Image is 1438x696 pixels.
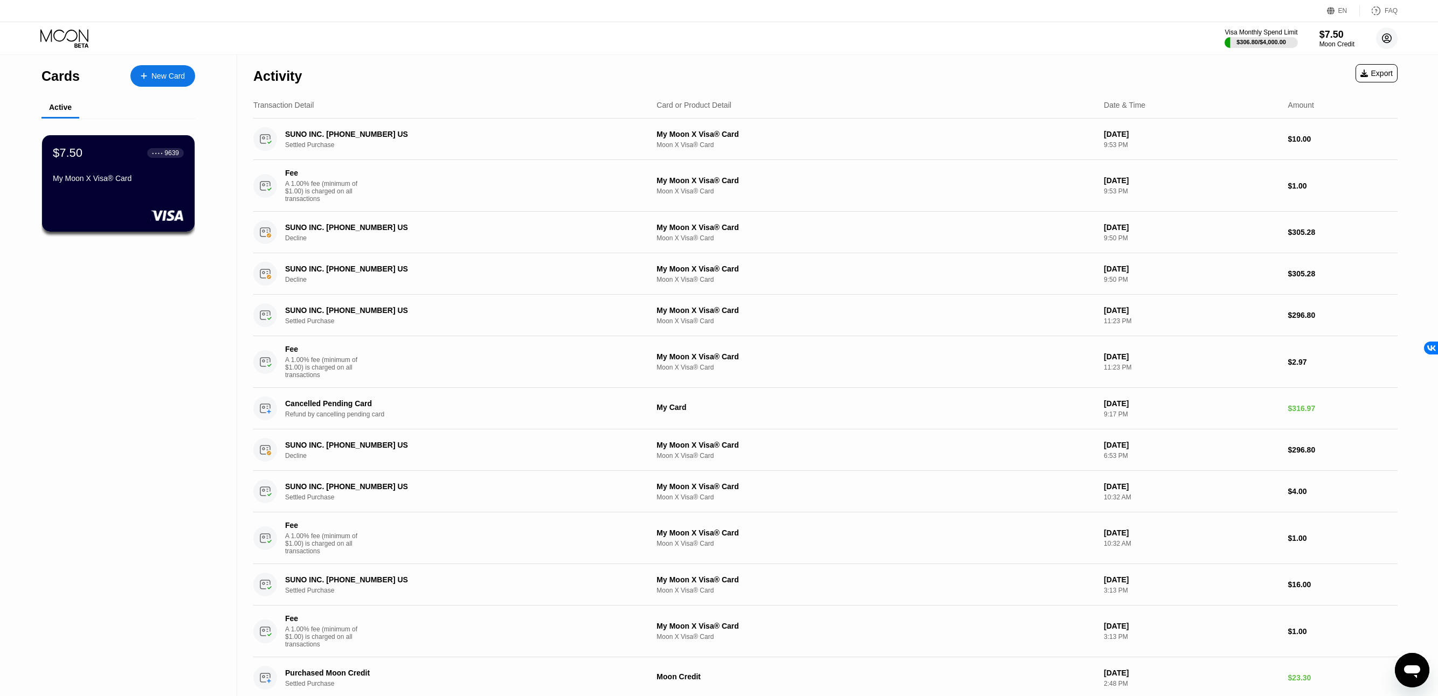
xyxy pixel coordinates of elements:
div: $1.00 [1288,534,1398,542]
div: Decline [285,234,640,242]
div: Export [1356,64,1398,82]
div: Moon X Visa® Card [656,364,1095,371]
div: Moon X Visa® Card [656,493,1095,501]
div: FeeA 1.00% fee (minimum of $1.00) is charged on all transactionsMy Moon X Visa® CardMoon X Visa® ... [253,160,1398,212]
div: My Moon X Visa® Card [656,482,1095,491]
div: My Moon X Visa® Card [656,622,1095,630]
div: $7.50 [53,146,82,160]
div: SUNO INC. [PHONE_NUMBER] US [285,265,616,273]
iframe: Кнопка запуска окна обмена сообщениями [1395,653,1429,687]
div: A 1.00% fee (minimum of $1.00) is charged on all transactions [285,180,366,203]
div: Active [49,103,72,112]
div: $16.00 [1288,580,1398,589]
div: My Card [656,403,1095,412]
div: Moon X Visa® Card [656,234,1095,242]
div: A 1.00% fee (minimum of $1.00) is charged on all transactions [285,356,366,379]
div: Settled Purchase [285,680,640,687]
div: My Moon X Visa® Card [53,174,184,183]
div: Cancelled Pending CardRefund by cancelling pending cardMy Card[DATE]9:17 PM$316.97 [253,388,1398,429]
div: SUNO INC. [PHONE_NUMBER] US [285,575,616,584]
div: [DATE] [1104,482,1279,491]
div: Moon Credit [656,672,1095,681]
div: New Card [151,72,185,81]
div: SUNO INC. [PHONE_NUMBER] USSettled PurchaseMy Moon X Visa® CardMoon X Visa® Card[DATE]11:23 PM$29... [253,295,1398,336]
div: [DATE] [1104,306,1279,315]
div: My Moon X Visa® Card [656,441,1095,449]
div: Decline [285,452,640,460]
div: Fee [285,169,361,177]
div: [DATE] [1104,399,1279,408]
div: Amount [1288,101,1314,109]
div: Moon X Visa® Card [656,452,1095,460]
div: Moon Credit [1319,40,1354,48]
div: SUNO INC. [PHONE_NUMBER] USSettled PurchaseMy Moon X Visa® CardMoon X Visa® Card[DATE]10:32 AM$4.00 [253,471,1398,512]
div: 2:48 PM [1104,680,1279,687]
div: My Moon X Visa® Card [656,575,1095,584]
div: Date & Time [1104,101,1145,109]
div: SUNO INC. [PHONE_NUMBER] USDeclineMy Moon X Visa® CardMoon X Visa® Card[DATE]6:53 PM$296.80 [253,429,1398,471]
div: Moon X Visa® Card [656,276,1095,283]
div: [DATE] [1104,528,1279,537]
div: 11:23 PM [1104,317,1279,325]
div: $1.00 [1288,627,1398,636]
div: SUNO INC. [PHONE_NUMBER] US [285,130,616,138]
div: 9:53 PM [1104,187,1279,195]
div: 10:32 AM [1104,493,1279,501]
div: SUNO INC. [PHONE_NUMBER] US [285,482,616,491]
div: Visa Monthly Spend Limit [1225,29,1297,36]
div: FAQ [1360,5,1398,16]
div: $23.30 [1288,673,1398,682]
div: Transaction Detail [253,101,314,109]
div: Activity [253,68,302,84]
div: $296.80 [1288,311,1398,319]
div: Settled Purchase [285,317,640,325]
div: [DATE] [1104,130,1279,138]
div: SUNO INC. [PHONE_NUMBER] US [285,441,616,449]
div: EN [1327,5,1360,16]
div: 9:50 PM [1104,276,1279,283]
div: Decline [285,276,640,283]
div: My Moon X Visa® Card [656,306,1095,315]
div: My Moon X Visa® Card [656,352,1095,361]
div: SUNO INC. [PHONE_NUMBER] US [285,223,616,232]
div: FeeA 1.00% fee (minimum of $1.00) is charged on all transactionsMy Moon X Visa® CardMoon X Visa® ... [253,512,1398,564]
div: Moon X Visa® Card [656,317,1095,325]
div: [DATE] [1104,575,1279,584]
div: Fee [285,614,361,623]
div: $1.00 [1288,182,1398,190]
div: Cancelled Pending Card [285,399,616,408]
div: Settled Purchase [285,493,640,501]
div: [DATE] [1104,669,1279,677]
div: $7.50Moon Credit [1319,29,1354,48]
div: SUNO INC. [PHONE_NUMBER] USSettled PurchaseMy Moon X Visa® CardMoon X Visa® Card[DATE]9:53 PM$10.00 [253,119,1398,160]
div: Export [1360,69,1393,78]
div: 9:17 PM [1104,410,1279,418]
div: $305.28 [1288,228,1398,236]
div: SUNO INC. [PHONE_NUMBER] US [285,306,616,315]
div: [DATE] [1104,176,1279,185]
div: $316.97 [1288,404,1398,413]
div: $305.28 [1288,269,1398,278]
div: My Moon X Visa® Card [656,176,1095,185]
div: A 1.00% fee (minimum of $1.00) is charged on all transactions [285,625,366,648]
div: Cards [42,68,80,84]
div: 6:53 PM [1104,452,1279,460]
div: Purchased Moon Credit [285,669,616,677]
div: Visa Monthly Spend Limit$306.80/$4,000.00 [1225,29,1297,48]
div: 9:53 PM [1104,141,1279,149]
div: Moon X Visa® Card [656,540,1095,547]
div: Fee [285,345,361,353]
div: ● ● ● ● [152,151,163,155]
div: New Card [130,65,195,87]
div: [DATE] [1104,265,1279,273]
div: [DATE] [1104,223,1279,232]
div: Moon X Visa® Card [656,187,1095,195]
div: $296.80 [1288,446,1398,454]
div: A 1.00% fee (minimum of $1.00) is charged on all transactions [285,532,366,555]
div: 11:23 PM [1104,364,1279,371]
div: FeeA 1.00% fee (minimum of $1.00) is charged on all transactionsMy Moon X Visa® CardMoon X Visa® ... [253,605,1398,657]
div: Settled Purchase [285,141,640,149]
div: EN [1338,7,1347,15]
div: [DATE] [1104,441,1279,449]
